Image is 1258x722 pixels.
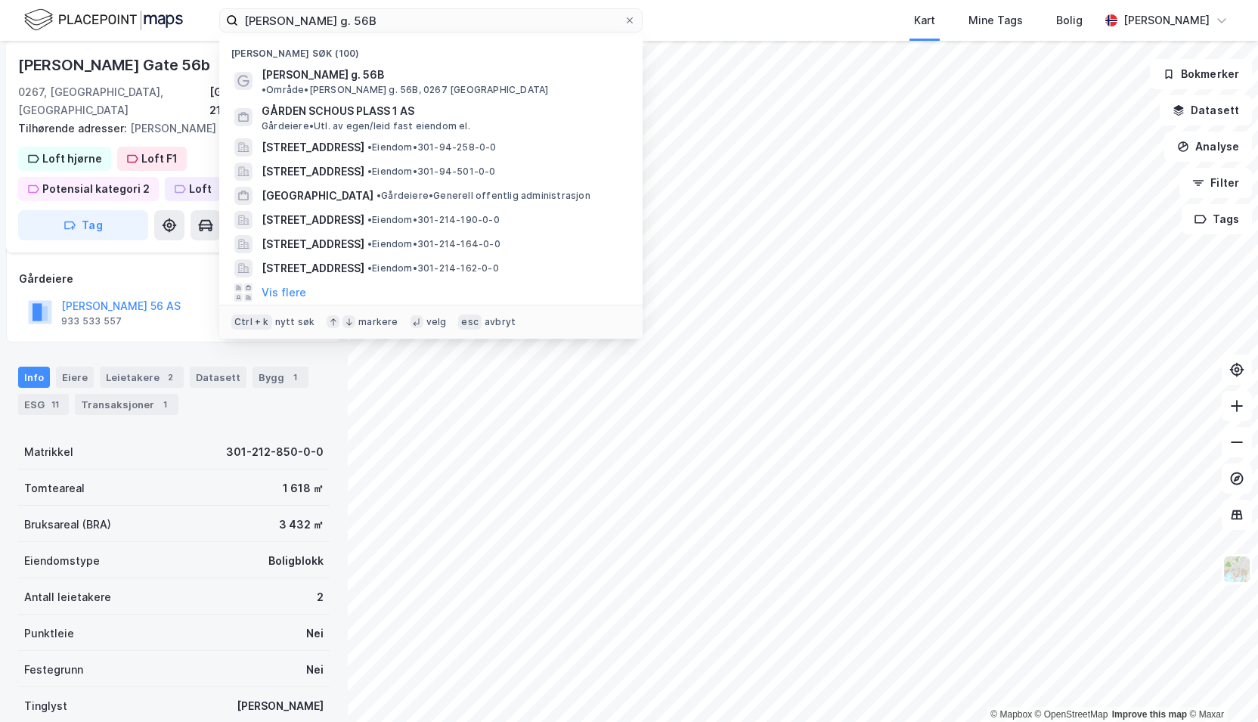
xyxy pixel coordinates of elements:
[42,180,150,198] div: Potensial kategori 2
[219,36,643,63] div: [PERSON_NAME] søk (100)
[306,624,324,643] div: Nei
[24,7,183,33] img: logo.f888ab2527a4732fd821a326f86c7f29.svg
[56,367,94,388] div: Eiere
[18,122,130,135] span: Tilhørende adresser:
[24,661,83,679] div: Festegrunn
[262,120,470,132] span: Gårdeiere • Utl. av egen/leid fast eiendom el.
[283,479,324,497] div: 1 618 ㎡
[306,661,324,679] div: Nei
[209,83,330,119] div: [GEOGRAPHIC_DATA], 212/850
[367,166,372,177] span: •
[1179,168,1252,198] button: Filter
[231,315,272,330] div: Ctrl + k
[18,394,69,415] div: ESG
[317,588,324,606] div: 2
[24,516,111,534] div: Bruksareal (BRA)
[367,238,500,250] span: Eiendom • 301-214-164-0-0
[262,187,373,205] span: [GEOGRAPHIC_DATA]
[262,284,306,302] button: Vis flere
[367,166,496,178] span: Eiendom • 301-94-501-0-0
[262,102,624,120] span: GÅRDEN SCHOUS PLASS 1 AS
[376,190,381,201] span: •
[268,552,324,570] div: Boligblokk
[262,235,364,253] span: [STREET_ADDRESS]
[990,709,1032,720] a: Mapbox
[287,370,302,385] div: 1
[253,367,308,388] div: Bygg
[367,262,499,274] span: Eiendom • 301-214-162-0-0
[18,367,50,388] div: Info
[1182,204,1252,234] button: Tags
[262,259,364,277] span: [STREET_ADDRESS]
[458,315,482,330] div: esc
[914,11,935,29] div: Kart
[1160,95,1252,125] button: Datasett
[1222,555,1251,584] img: Z
[1182,649,1258,722] div: Kontrollprogram for chat
[262,84,266,95] span: •
[358,316,398,328] div: markere
[189,180,212,198] div: Loft
[100,367,184,388] div: Leietakere
[1056,11,1083,29] div: Bolig
[275,316,315,328] div: nytt søk
[1164,132,1252,162] button: Analyse
[1150,59,1252,89] button: Bokmerker
[163,370,178,385] div: 2
[18,119,318,138] div: [PERSON_NAME] Gate 56a
[376,190,590,202] span: Gårdeiere • Generell offentlig administrasjon
[1112,709,1187,720] a: Improve this map
[18,83,209,119] div: 0267, [GEOGRAPHIC_DATA], [GEOGRAPHIC_DATA]
[61,315,122,327] div: 933 533 557
[18,210,148,240] button: Tag
[141,150,178,168] div: Loft F1
[238,9,624,32] input: Søk på adresse, matrikkel, gårdeiere, leietakere eller personer
[24,588,111,606] div: Antall leietakere
[75,394,178,415] div: Transaksjoner
[1182,649,1258,722] iframe: Chat Widget
[18,53,213,77] div: [PERSON_NAME] Gate 56b
[24,552,100,570] div: Eiendomstype
[262,163,364,181] span: [STREET_ADDRESS]
[24,624,74,643] div: Punktleie
[24,697,67,715] div: Tinglyst
[157,397,172,412] div: 1
[367,238,372,249] span: •
[262,211,364,229] span: [STREET_ADDRESS]
[1035,709,1108,720] a: OpenStreetMap
[367,141,497,153] span: Eiendom • 301-94-258-0-0
[367,214,372,225] span: •
[226,443,324,461] div: 301-212-850-0-0
[190,367,246,388] div: Datasett
[367,214,500,226] span: Eiendom • 301-214-190-0-0
[262,84,548,96] span: Område • [PERSON_NAME] g. 56B, 0267 [GEOGRAPHIC_DATA]
[367,262,372,274] span: •
[24,479,85,497] div: Tomteareal
[237,697,324,715] div: [PERSON_NAME]
[968,11,1023,29] div: Mine Tags
[279,516,324,534] div: 3 432 ㎡
[485,316,516,328] div: avbryt
[42,150,102,168] div: Loft hjørne
[24,443,73,461] div: Matrikkel
[1123,11,1210,29] div: [PERSON_NAME]
[367,141,372,153] span: •
[426,316,447,328] div: velg
[48,397,63,412] div: 11
[262,138,364,156] span: [STREET_ADDRESS]
[19,270,329,288] div: Gårdeiere
[262,66,384,84] span: [PERSON_NAME] g. 56B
